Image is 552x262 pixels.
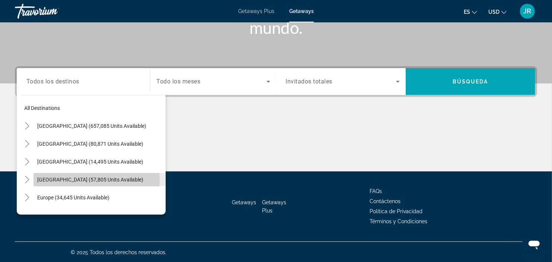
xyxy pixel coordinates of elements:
[370,188,382,194] a: FAQs
[24,105,60,111] span: All destinations
[33,137,166,151] button: [GEOGRAPHIC_DATA] (80,871 units available)
[488,9,500,15] span: USD
[20,173,33,186] button: Toggle Caribbean & Atlantic Islands (57,805 units available)
[262,199,286,214] a: Getaways Plus
[20,155,33,168] button: Toggle Canada (14,495 units available)
[37,177,143,183] span: [GEOGRAPHIC_DATA] (57,805 units available)
[33,173,166,186] button: [GEOGRAPHIC_DATA] (57,805 units available)
[37,123,146,129] span: [GEOGRAPHIC_DATA] (657,085 units available)
[20,138,33,151] button: Toggle Mexico (80,871 units available)
[33,191,166,204] button: Europe (34,645 units available)
[15,1,89,21] a: Travorium
[20,101,166,115] button: All destinations
[33,119,166,133] button: [GEOGRAPHIC_DATA] (657,085 units available)
[522,232,546,256] iframe: Botón para iniciar la ventana de mensajería
[20,120,33,133] button: Toggle United States (657,085 units available)
[20,191,33,204] button: Toggle Europe (34,645 units available)
[488,6,507,17] button: Change currency
[286,78,333,85] span: Invitados totales
[37,159,143,165] span: [GEOGRAPHIC_DATA] (14,495 units available)
[156,78,200,85] span: Todo los meses
[464,6,477,17] button: Change language
[406,68,535,95] button: Búsqueda
[33,155,166,168] button: [GEOGRAPHIC_DATA] (14,495 units available)
[37,141,143,147] span: [GEOGRAPHIC_DATA] (80,871 units available)
[370,208,422,214] a: Política de Privacidad
[232,199,256,205] a: Getaways
[33,209,166,222] button: Australia (3,123 units available)
[370,198,401,204] a: Contáctenos
[289,8,314,14] a: Getaways
[518,3,537,19] button: User Menu
[238,8,274,14] a: Getaways Plus
[370,218,427,224] a: Términos y Condiciones
[71,249,166,255] span: © 2025 Todos los derechos reservados.
[524,7,532,15] span: JR
[17,68,535,95] div: Search widget
[20,209,33,222] button: Toggle Australia (3,123 units available)
[453,79,488,85] span: Búsqueda
[26,78,79,85] span: Todos los destinos
[37,195,109,201] span: Europe (34,645 units available)
[464,9,470,15] span: es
